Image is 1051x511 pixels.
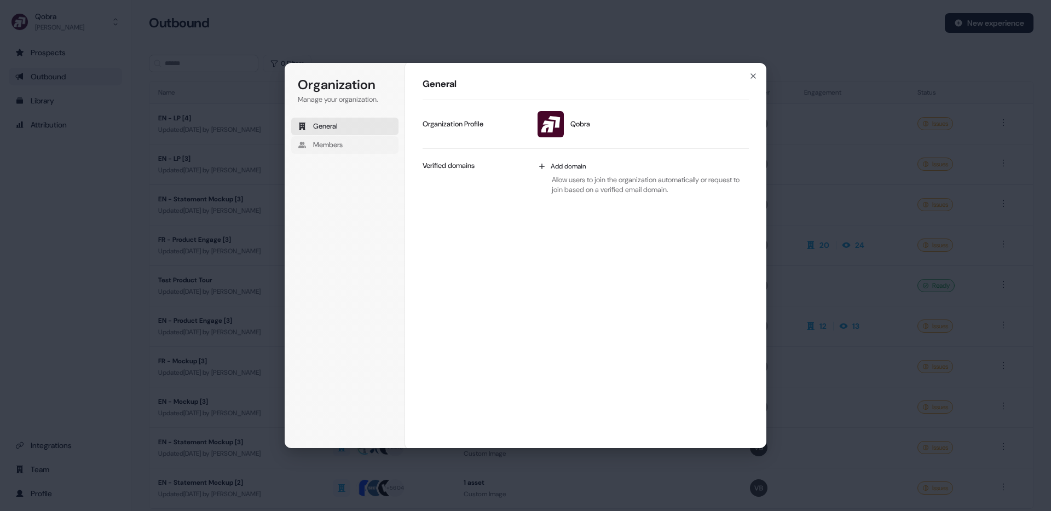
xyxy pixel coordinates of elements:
button: General [291,118,399,135]
button: Add domain [532,158,749,175]
button: Members [291,136,399,154]
h1: General [423,78,749,91]
span: Members [313,140,343,150]
p: Verified domains [423,161,475,171]
p: Organization Profile [423,119,483,129]
img: Qobra [538,111,564,137]
h1: Organization [298,76,392,94]
span: Add domain [551,162,586,171]
p: Manage your organization. [298,95,392,104]
span: Qobra [570,119,590,129]
p: Allow users to join the organization automatically or request to join based on a verified email d... [532,175,749,195]
span: General [313,121,338,131]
